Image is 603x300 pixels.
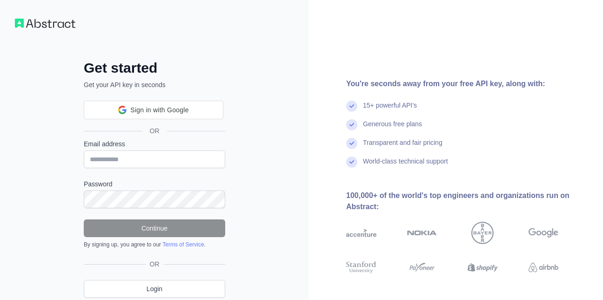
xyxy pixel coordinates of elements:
img: nokia [407,222,437,244]
span: OR [146,259,163,269]
p: Get your API key in seconds [84,80,225,89]
span: OR [142,126,167,136]
label: Password [84,179,225,189]
div: 15+ powerful API's [363,101,417,119]
img: shopify [468,260,498,275]
img: bayer [471,222,494,244]
button: Continue [84,219,225,237]
a: Terms of Service [162,241,204,248]
div: Transparent and fair pricing [363,138,442,157]
img: check mark [346,119,357,130]
img: airbnb [529,260,559,275]
div: Generous free plans [363,119,422,138]
img: accenture [346,222,376,244]
img: check mark [346,157,357,168]
div: By signing up, you agree to our . [84,241,225,248]
img: payoneer [407,260,437,275]
div: You're seconds away from your free API key, along with: [346,78,588,89]
a: Login [84,280,225,298]
div: 100,000+ of the world's top engineers and organizations run on Abstract: [346,190,588,212]
div: Sign in with Google [84,101,223,119]
img: google [529,222,559,244]
div: World-class technical support [363,157,448,175]
span: Sign in with Google [130,105,188,115]
label: Email address [84,139,225,149]
img: Workflow [15,19,75,28]
img: check mark [346,101,357,112]
img: stanford university [346,260,376,275]
h2: Get started [84,60,225,76]
img: check mark [346,138,357,149]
